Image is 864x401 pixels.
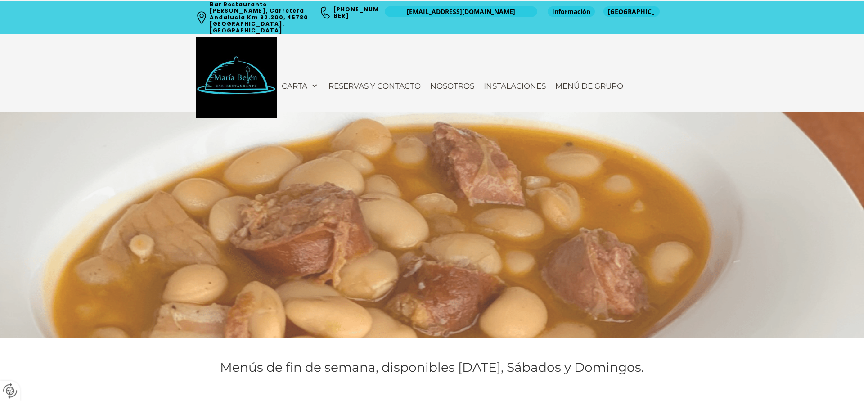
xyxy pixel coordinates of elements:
[282,81,307,90] span: Carta
[603,6,660,17] a: [GEOGRAPHIC_DATA]
[407,7,515,16] span: [EMAIL_ADDRESS][DOMAIN_NAME]
[555,81,623,90] span: Menú de Grupo
[277,77,324,95] a: Carta
[328,81,421,90] span: Reservas y contacto
[479,77,550,95] a: Instalaciones
[548,6,595,17] a: Información
[608,7,655,16] span: [GEOGRAPHIC_DATA]
[385,6,537,17] a: [EMAIL_ADDRESS][DOMAIN_NAME]
[324,77,425,95] a: Reservas y contacto
[333,5,379,19] a: [PHONE_NUMBER]
[552,7,590,16] span: Información
[430,81,474,90] span: Nosotros
[196,37,277,118] img: Bar Restaurante María Belén
[220,360,644,375] span: Menús de fin de semana, disponibles [DATE], Sábados y Domingos.
[210,0,310,34] a: Bar Restaurante [PERSON_NAME], Carretera Andalucía Km 92.300, 45780 [GEOGRAPHIC_DATA], [GEOGRAPHI...
[484,81,546,90] span: Instalaciones
[426,77,479,95] a: Nosotros
[551,77,628,95] a: Menú de Grupo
